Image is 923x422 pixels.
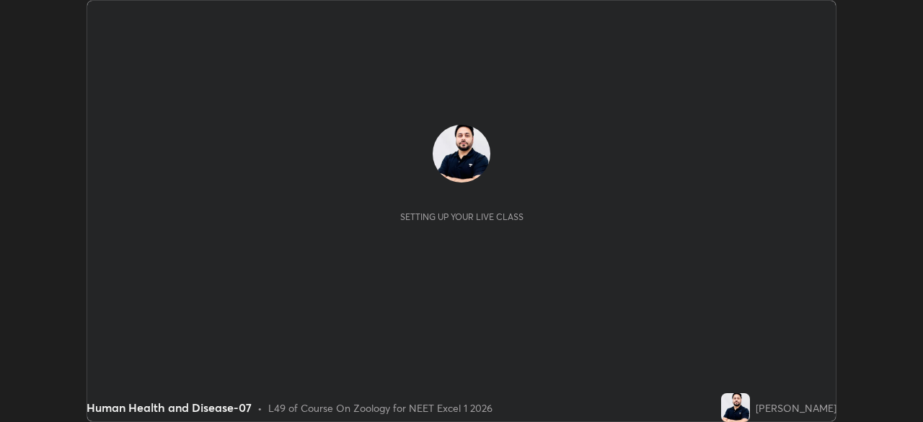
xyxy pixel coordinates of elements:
img: e939dec78aec4a798ee8b8f1da9afb5d.jpg [721,393,750,422]
div: Setting up your live class [400,211,524,222]
img: e939dec78aec4a798ee8b8f1da9afb5d.jpg [433,125,490,183]
div: Human Health and Disease-07 [87,399,252,416]
div: • [257,400,262,416]
div: [PERSON_NAME] [756,400,836,416]
div: L49 of Course On Zoology for NEET Excel 1 2026 [268,400,493,416]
